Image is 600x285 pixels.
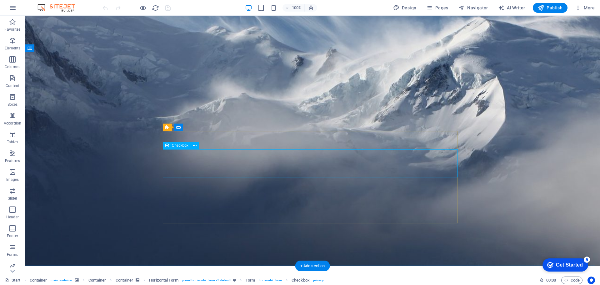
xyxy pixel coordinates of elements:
[546,277,556,284] span: 00 00
[233,278,236,282] i: This element is a customizable preset
[4,121,21,126] p: Accordion
[36,4,83,12] img: Editor Logo
[30,277,47,284] span: Click to select. Double-click to edit
[540,277,556,284] h6: Session time
[6,177,19,182] p: Images
[75,278,79,282] i: This element contains a background
[152,4,159,12] button: reload
[50,277,72,284] span: . main-container
[564,277,580,284] span: Code
[88,277,106,284] span: Click to select. Double-click to edit
[458,5,488,11] span: Navigator
[6,83,19,88] p: Content
[498,5,525,11] span: AI Writer
[17,7,44,13] div: Get Started
[7,252,18,257] p: Forms
[456,3,491,13] button: Navigator
[116,277,133,284] span: Click to select. Double-click to edit
[172,144,188,147] span: Checkbox
[7,233,18,238] p: Footer
[572,3,597,13] button: More
[312,277,324,284] span: . privacy
[8,196,17,201] p: Slider
[5,46,21,51] p: Elements
[5,158,20,163] p: Features
[30,277,324,284] nav: breadcrumb
[551,278,552,282] span: :
[5,277,21,284] a: Click to cancel selection. Double-click to open Pages
[45,1,51,8] div: 5
[4,27,20,32] p: Favorites
[181,277,231,284] span: . preset-horizontal-form-v3-default
[6,215,19,220] p: Header
[561,277,582,284] button: Code
[496,3,528,13] button: AI Writer
[5,64,20,69] p: Columns
[391,3,419,13] div: Design (Ctrl+Alt+Y)
[7,140,18,145] p: Tables
[426,5,448,11] span: Pages
[282,4,305,12] button: 100%
[587,277,595,284] button: Usercentrics
[393,5,417,11] span: Design
[139,4,147,12] button: Click here to leave preview mode and continue editing
[292,277,310,284] span: Click to select. Double-click to edit
[149,277,178,284] span: Click to select. Double-click to edit
[152,4,159,12] i: Reload page
[533,3,567,13] button: Publish
[257,277,282,284] span: . horizontal-form
[136,278,139,282] i: This element contains a background
[391,3,419,13] button: Design
[3,3,49,16] div: Get Started 5 items remaining, 0% complete
[246,277,255,284] span: Click to select. Double-click to edit
[575,5,595,11] span: More
[7,102,18,107] p: Boxes
[292,4,302,12] h6: 100%
[538,5,562,11] span: Publish
[424,3,451,13] button: Pages
[308,5,314,11] i: On resize automatically adjust zoom level to fit chosen device.
[295,261,330,271] div: + Add section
